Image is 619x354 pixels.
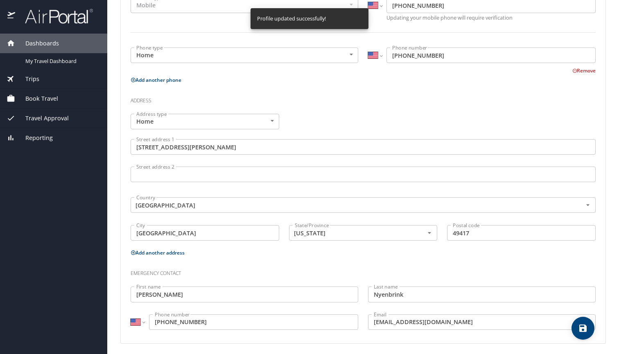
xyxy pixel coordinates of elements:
[131,264,596,278] h3: Emergency contact
[16,8,93,24] img: airportal-logo.png
[15,94,58,103] span: Book Travel
[131,114,279,129] div: Home
[583,200,593,210] button: Open
[386,15,596,20] p: Updating your mobile phone will require verification
[131,77,181,83] button: Add another phone
[131,249,185,256] button: Add another address
[257,11,326,27] div: Profile updated successfully!
[425,228,434,238] button: Open
[131,92,596,106] h3: Address
[572,67,596,74] button: Remove
[15,133,53,142] span: Reporting
[15,114,69,123] span: Travel Approval
[7,8,16,24] img: icon-airportal.png
[15,74,39,83] span: Trips
[131,47,358,63] div: Home
[25,57,97,65] span: My Travel Dashboard
[572,317,594,340] button: save
[15,39,59,48] span: Dashboards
